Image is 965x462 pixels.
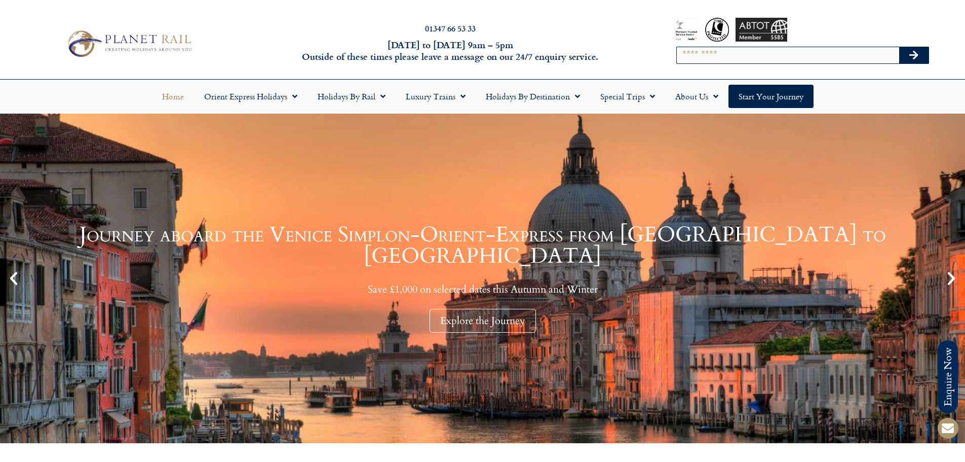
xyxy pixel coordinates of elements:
img: Planet Rail Train Holidays Logo [62,27,195,60]
a: Orient Express Holidays [194,85,307,108]
a: Luxury Trains [396,85,476,108]
a: About Us [665,85,728,108]
a: Home [152,85,194,108]
div: Explore the Journey [430,309,536,333]
a: Holidays by Rail [307,85,396,108]
h6: [DATE] to [DATE] 9am – 5pm Outside of these times please leave a message on our 24/7 enquiry serv... [260,39,641,63]
p: Save £1,000 on selected dates this Autumn and Winter [25,283,940,296]
a: Holidays by Destination [476,85,590,108]
a: Start your Journey [728,85,814,108]
h1: Journey aboard the Venice Simplon-Orient-Express from [GEOGRAPHIC_DATA] to [GEOGRAPHIC_DATA] [25,224,940,267]
a: Special Trips [590,85,665,108]
button: Search [899,47,929,63]
a: 01347 66 53 33 [425,22,476,34]
div: Next slide [943,270,960,287]
div: Previous slide [5,270,22,287]
nav: Menu [5,85,960,108]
